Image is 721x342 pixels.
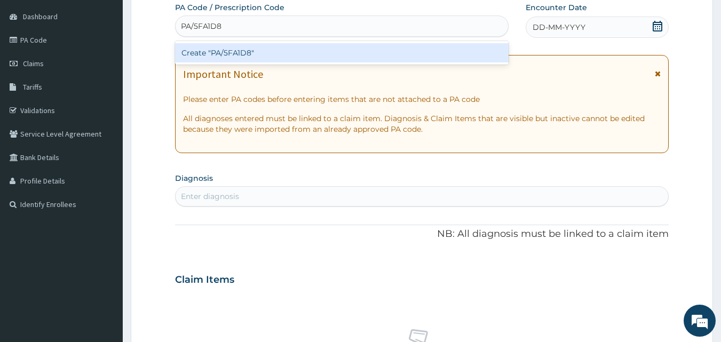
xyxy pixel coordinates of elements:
span: DD-MM-YYYY [533,22,585,33]
h3: Claim Items [175,274,234,286]
p: All diagnoses entered must be linked to a claim item. Diagnosis & Claim Items that are visible bu... [183,113,661,134]
label: PA Code / Prescription Code [175,2,284,13]
span: Tariffs [23,82,42,92]
p: NB: All diagnosis must be linked to a claim item [175,227,669,241]
div: Enter diagnosis [181,191,239,202]
label: Encounter Date [526,2,587,13]
div: Minimize live chat window [175,5,201,31]
span: Dashboard [23,12,58,21]
div: Create "PA/5FA1D8" [175,43,509,62]
div: Chat with us now [56,60,179,74]
textarea: Type your message and hit 'Enter' [5,228,203,266]
span: Claims [23,59,44,68]
img: d_794563401_company_1708531726252_794563401 [20,53,43,80]
h1: Important Notice [183,68,263,80]
label: Diagnosis [175,173,213,184]
p: Please enter PA codes before entering items that are not attached to a PA code [183,94,661,105]
span: We're online! [62,103,147,211]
